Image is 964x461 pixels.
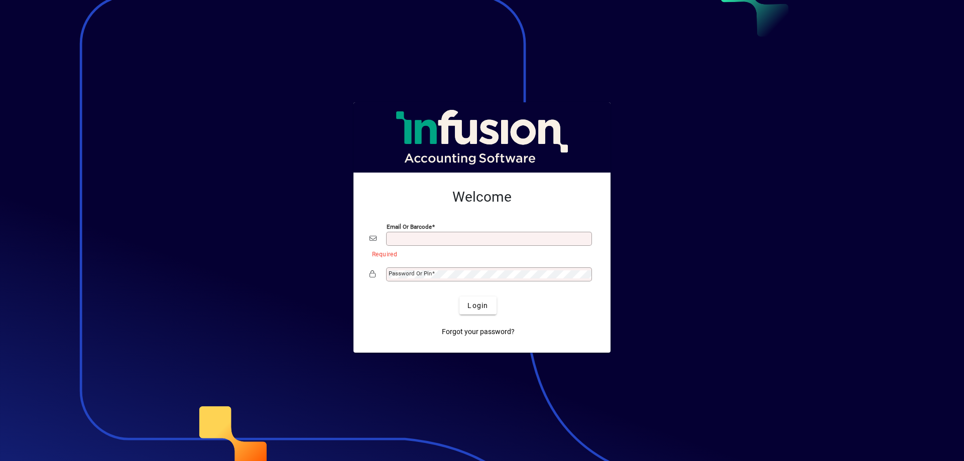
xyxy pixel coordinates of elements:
[372,248,586,259] mat-error: Required
[370,189,594,206] h2: Welcome
[459,296,496,315] button: Login
[442,327,515,337] span: Forgot your password?
[438,323,519,341] a: Forgot your password?
[389,270,432,277] mat-label: Password or Pin
[387,223,432,230] mat-label: Email or Barcode
[467,300,488,311] span: Login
